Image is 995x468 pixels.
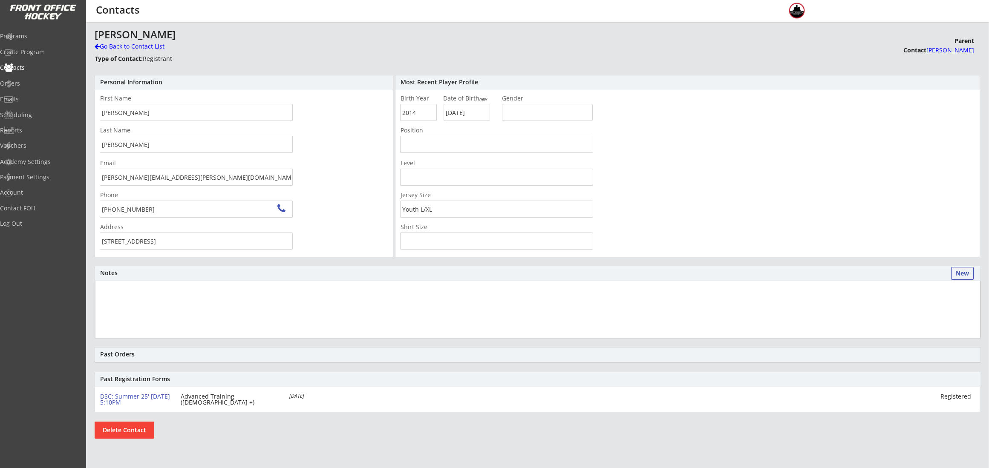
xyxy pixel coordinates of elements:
div: First Name [100,95,152,101]
div: Level [401,160,453,166]
div: Email [100,160,293,166]
div: Past Registration Forms [100,376,975,382]
strong: Type of Contact: [95,55,143,63]
div: Advanced Training ([DEMOGRAPHIC_DATA] +) [181,393,279,405]
div: [PERSON_NAME] [95,29,775,40]
div: Position [401,127,453,133]
div: Phone [100,192,152,198]
div: Jersey Size [401,192,453,198]
div: Registrant [95,53,279,64]
div: Last Name [100,127,152,133]
div: Most Recent Player Profile [401,79,975,85]
em: new [479,96,487,102]
div: Birth Year [401,95,437,101]
div: Gender [502,95,554,101]
div: Past Orders [100,351,975,357]
div: Shirt Size [401,224,453,230]
div: Address [100,224,152,230]
div: DSC: Summer 25' [DATE] 5:10PM [100,393,170,405]
font: [PERSON_NAME] [926,46,974,54]
div: Notes [100,270,975,276]
div: [DATE] [289,393,340,399]
div: Date of Birth [443,95,496,101]
button: Delete Contact [95,422,154,439]
div: Registered [906,393,971,399]
button: New [951,267,974,280]
div: Personal Information [100,79,388,85]
div: Go Back to Contact List [95,42,204,51]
